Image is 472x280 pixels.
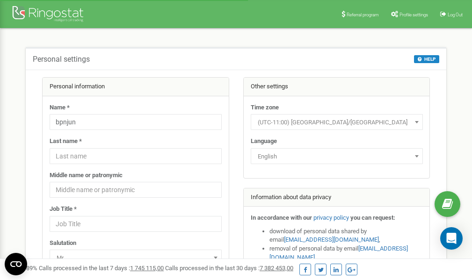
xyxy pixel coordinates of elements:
[33,55,90,64] h5: Personal settings
[254,116,420,129] span: (UTC-11:00) Pacific/Midway
[251,114,423,130] span: (UTC-11:00) Pacific/Midway
[414,55,439,63] button: HELP
[39,265,164,272] span: Calls processed in the last 7 days :
[50,148,222,164] input: Last name
[251,214,312,221] strong: In accordance with our
[165,265,293,272] span: Calls processed in the last 30 days :
[251,103,279,112] label: Time zone
[347,12,379,17] span: Referral program
[350,214,395,221] strong: you can request:
[313,214,349,221] a: privacy policy
[50,182,222,198] input: Middle name or patronymic
[254,150,420,163] span: English
[251,148,423,164] span: English
[284,236,379,243] a: [EMAIL_ADDRESS][DOMAIN_NAME]
[269,244,423,262] li: removal of personal data by email ,
[440,227,463,250] div: Open Intercom Messenger
[448,12,463,17] span: Log Out
[50,250,222,266] span: Mr.
[130,265,164,272] u: 1 745 115,00
[269,227,423,244] li: download of personal data shared by email ,
[43,78,229,96] div: Personal information
[251,137,277,146] label: Language
[50,103,70,112] label: Name *
[50,205,77,214] label: Job Title *
[399,12,428,17] span: Profile settings
[50,137,82,146] label: Last name *
[50,239,76,248] label: Salutation
[53,251,218,265] span: Mr.
[244,78,430,96] div: Other settings
[50,216,222,232] input: Job Title
[260,265,293,272] u: 7 382 453,00
[50,171,123,180] label: Middle name or patronymic
[244,188,430,207] div: Information about data privacy
[5,253,27,275] button: Open CMP widget
[50,114,222,130] input: Name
